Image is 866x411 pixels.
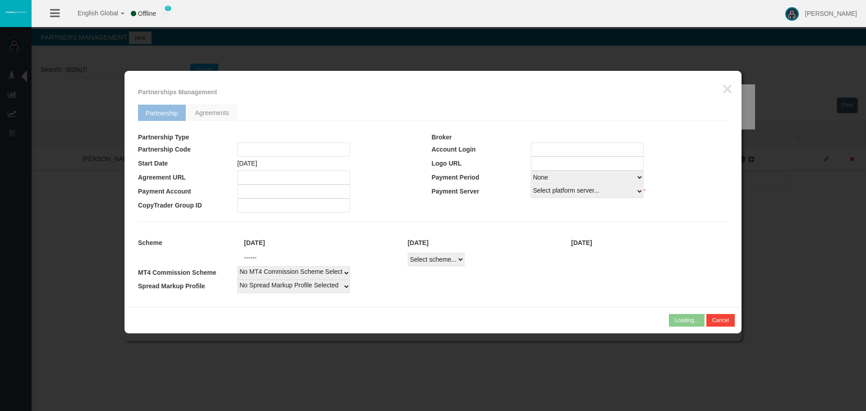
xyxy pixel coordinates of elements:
img: user_small.png [162,9,170,18]
td: Account Login [432,143,531,157]
td: Logo URL [432,157,531,171]
td: Payment Account [138,185,237,199]
td: Spread Markup Profile [138,280,237,293]
div: [DATE] [564,238,728,248]
div: [DATE] [401,238,565,248]
span: Offline [138,10,156,17]
td: Agreement URL [138,171,237,185]
div: [DATE] [237,238,401,248]
img: logo.svg [5,10,27,14]
td: Partnership Code [138,143,237,157]
img: user-image [785,7,799,21]
button: Cancel [706,314,735,327]
td: Scheme [138,233,237,253]
span: [DATE] [237,160,257,167]
span: English Global [66,9,118,17]
span: 0 [165,5,172,11]
td: MT4 Commission Scheme [138,266,237,280]
td: CopyTrader Group ID [138,199,237,212]
button: × [722,80,732,98]
span: ------ [244,254,257,261]
td: Start Date [138,157,237,171]
td: Payment Period [432,171,531,185]
span: [PERSON_NAME] [805,10,857,17]
td: Payment Server [432,185,531,199]
td: Partnership Type [138,132,237,143]
td: Broker [432,132,531,143]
